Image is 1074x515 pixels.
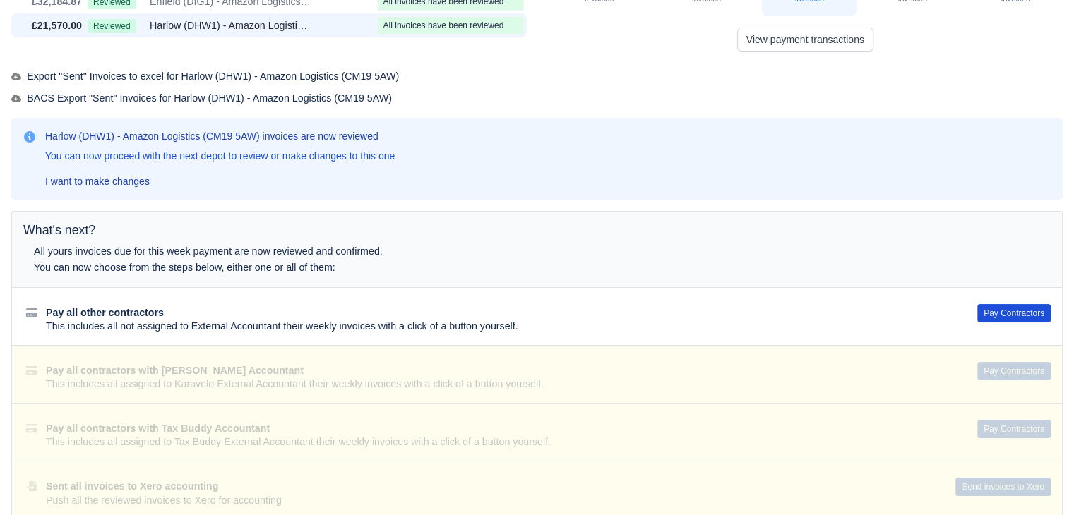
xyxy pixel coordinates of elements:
span: Harlow (DHW1) - Amazon Logistics (CM19 5AW) [150,18,312,34]
div: All yours invoices due for this week payment are now reviewed and confirmed. [34,243,783,260]
div: Pay all other contractors [46,306,943,320]
span: BACS Export "Sent" Invoices for Harlow (DHW1) - Amazon Logistics (CM19 5AW) [11,92,392,104]
a: View payment transactions [737,28,873,51]
a: I want to make changes [40,170,155,193]
div: You can now choose from the steps below, either one or all of them: [34,260,783,276]
span: Reviewed [88,19,136,33]
span: All invoices have been reviewed [383,20,504,30]
div: This includes all not assigned to External Accountant their weekly invoices with a click of a but... [46,320,943,334]
p: You can now proceed with the next depot to review or make changes to this one [45,149,395,163]
span: Export "Sent" Invoices to excel for Harlow (DHW1) - Amazon Logistics (CM19 5AW) [11,71,399,82]
iframe: Chat Widget [1003,447,1074,515]
h5: What's next? [23,223,1051,238]
div: £21,570.00 [14,18,82,34]
button: Pay Contractors [977,304,1051,322]
h3: Harlow (DHW1) - Amazon Logistics (CM19 5AW) invoices are now reviewed [45,129,395,143]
